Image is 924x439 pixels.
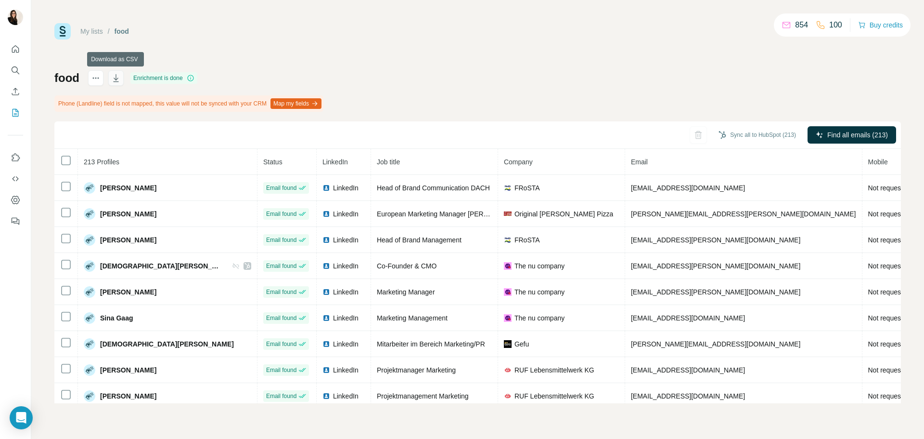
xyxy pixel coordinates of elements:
img: LinkedIn logo [322,392,330,400]
span: [EMAIL_ADDRESS][PERSON_NAME][DOMAIN_NAME] [631,236,800,244]
span: Co-Founder & CMO [377,262,436,270]
span: Job title [377,158,400,166]
span: Not requested [868,288,911,296]
span: The nu company [514,313,565,323]
span: LinkedIn [322,158,348,166]
span: RUF Lebensmittelwerk KG [514,391,594,401]
span: [EMAIL_ADDRESS][DOMAIN_NAME] [631,184,745,192]
span: Email found [266,210,296,218]
span: Marketing Management [377,314,448,322]
span: [DEMOGRAPHIC_DATA][PERSON_NAME] [100,261,222,271]
img: LinkedIn logo [322,184,330,192]
button: Use Surfe API [8,170,23,187]
span: Not requested [868,184,911,192]
span: Mitarbeiter im Bereich Marketing/PR [377,340,485,348]
div: Phone (Landline) field is not mapped, this value will not be synced with your CRM [54,95,323,112]
button: Use Surfe on LinkedIn [8,149,23,166]
span: Gefu [514,339,529,349]
img: company-logo [504,262,512,270]
img: company-logo [504,340,512,348]
span: [PERSON_NAME] [100,287,156,297]
button: Buy credits [858,18,903,32]
span: [DEMOGRAPHIC_DATA][PERSON_NAME] [100,339,234,349]
span: [PERSON_NAME] [100,209,156,219]
img: LinkedIn logo [322,288,330,296]
button: My lists [8,104,23,121]
span: Projektmanager Marketing [377,366,456,374]
span: Email found [266,262,296,270]
span: LinkedIn [333,261,359,271]
span: LinkedIn [333,235,359,245]
span: Marketing Manager [377,288,435,296]
span: LinkedIn [333,183,359,193]
span: Head of Brand Communication DACH [377,184,490,192]
span: LinkedIn [333,365,359,375]
span: Sina Gaag [100,313,133,323]
img: Avatar [84,286,95,298]
img: Surfe Logo [54,23,71,40]
span: Company [504,158,533,166]
img: Avatar [84,234,95,246]
span: Head of Brand Management [377,236,462,244]
span: Email found [266,366,296,374]
span: European Marketing Manager [PERSON_NAME] [377,210,523,218]
button: Enrich CSV [8,83,23,100]
span: Mobile [868,158,888,166]
img: LinkedIn logo [322,366,330,374]
span: Email found [266,314,296,322]
p: 854 [795,19,808,31]
img: company-logo [504,314,512,322]
h1: food [54,70,79,86]
span: [PERSON_NAME] [100,235,156,245]
span: Email found [266,184,296,192]
span: Email found [266,340,296,348]
span: Email found [266,236,296,244]
img: company-logo [504,392,512,400]
button: Quick start [8,40,23,58]
span: The nu company [514,287,565,297]
p: 100 [829,19,842,31]
span: Email found [266,288,296,296]
span: [PERSON_NAME] [100,183,156,193]
span: LinkedIn [333,287,359,297]
img: Avatar [84,338,95,350]
img: Avatar [84,390,95,402]
span: LinkedIn [333,313,359,323]
img: company-logo [504,236,512,244]
span: LinkedIn [333,209,359,219]
img: Avatar [84,208,95,220]
img: Avatar [84,364,95,376]
span: FRoSTA [514,235,540,245]
span: FRoSTA [514,183,540,193]
span: 213 Profiles [84,158,119,166]
img: LinkedIn logo [322,236,330,244]
button: actions [88,70,103,86]
span: Original [PERSON_NAME] Pizza [514,209,613,219]
button: Feedback [8,213,23,230]
span: Status [263,158,282,166]
img: Avatar [84,260,95,272]
div: Open Intercom Messenger [10,406,33,429]
img: company-logo [504,184,512,192]
a: My lists [80,27,103,35]
span: [EMAIL_ADDRESS][PERSON_NAME][DOMAIN_NAME] [631,262,800,270]
img: LinkedIn logo [322,262,330,270]
span: [PERSON_NAME][EMAIL_ADDRESS][PERSON_NAME][DOMAIN_NAME] [631,210,856,218]
span: Not requested [868,314,911,322]
button: Map my fields [270,98,321,109]
span: Not requested [868,236,911,244]
span: [EMAIL_ADDRESS][DOMAIN_NAME] [631,392,745,400]
img: LinkedIn logo [322,210,330,218]
img: LinkedIn logo [322,340,330,348]
div: Enrichment is done [130,72,197,84]
span: [PERSON_NAME] [100,365,156,375]
span: LinkedIn [333,339,359,349]
img: company-logo [504,288,512,296]
span: Find all emails (213) [827,130,888,140]
span: Not requested [868,366,911,374]
span: Email [631,158,648,166]
span: [EMAIL_ADDRESS][DOMAIN_NAME] [631,314,745,322]
img: company-logo [504,366,512,374]
img: Avatar [8,10,23,25]
span: [PERSON_NAME] [100,391,156,401]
